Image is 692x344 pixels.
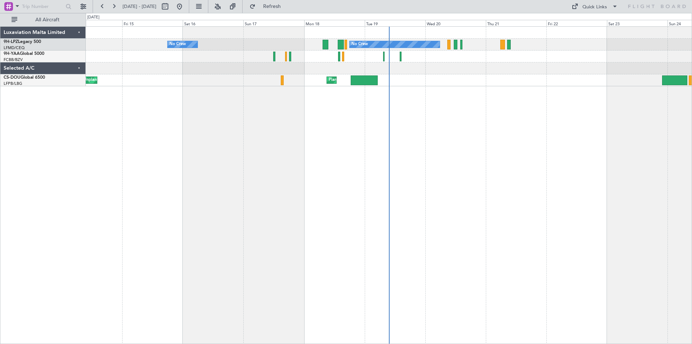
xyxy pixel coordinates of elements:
[122,20,183,26] div: Fri 15
[257,4,287,9] span: Refresh
[4,57,23,62] a: FCBB/BZV
[19,17,76,22] span: All Aircraft
[123,3,156,10] span: [DATE] - [DATE]
[183,20,243,26] div: Sat 16
[4,40,18,44] span: 9H-LPZ
[169,39,186,50] div: No Crew
[4,40,41,44] a: 9H-LPZLegacy 500
[4,52,20,56] span: 9H-YAA
[62,20,122,26] div: Thu 14
[8,14,78,26] button: All Aircraft
[582,4,607,11] div: Quick Links
[4,75,45,80] a: CS-DOUGlobal 6500
[607,20,667,26] div: Sat 23
[4,52,44,56] a: 9H-YAAGlobal 5000
[4,81,22,86] a: LFPB/LBG
[365,20,425,26] div: Tue 19
[546,20,607,26] div: Fri 22
[351,39,368,50] div: No Crew
[22,1,63,12] input: Trip Number
[4,75,21,80] span: CS-DOU
[425,20,486,26] div: Wed 20
[243,20,304,26] div: Sun 17
[304,20,365,26] div: Mon 18
[568,1,621,12] button: Quick Links
[246,1,289,12] button: Refresh
[329,75,442,86] div: Planned Maint [GEOGRAPHIC_DATA] ([GEOGRAPHIC_DATA])
[486,20,546,26] div: Thu 21
[87,14,99,21] div: [DATE]
[4,45,25,51] a: LFMD/CEQ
